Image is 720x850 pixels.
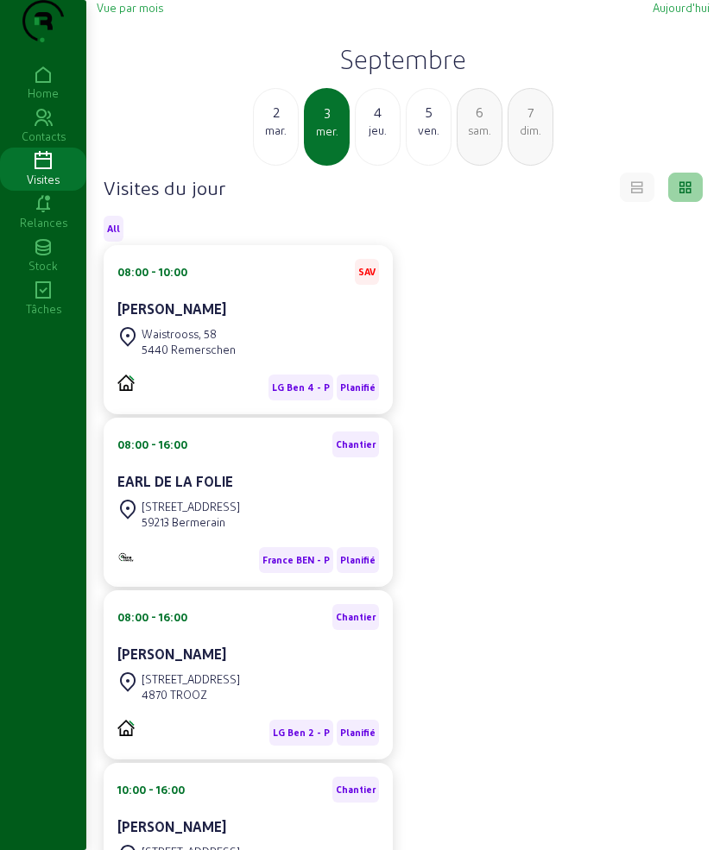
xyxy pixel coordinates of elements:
[358,266,376,278] span: SAV
[336,784,376,796] span: Chantier
[107,223,120,235] span: All
[336,438,376,450] span: Chantier
[117,300,226,317] cam-card-title: [PERSON_NAME]
[508,102,553,123] div: 7
[97,1,163,14] span: Vue par mois
[407,102,451,123] div: 5
[508,123,553,138] div: dim.
[117,375,135,391] img: PVELEC
[306,123,348,139] div: mer.
[117,551,135,563] img: B2B - PVELEC
[117,720,135,736] img: PVELEC
[340,727,376,739] span: Planifié
[117,473,233,489] cam-card-title: EARL DE LA FOLIE
[356,123,400,138] div: jeu.
[306,103,348,123] div: 3
[254,102,298,123] div: 2
[117,818,226,834] cam-card-title: [PERSON_NAME]
[407,123,451,138] div: ven.
[142,514,240,530] div: 59213 Bermerain
[117,782,185,797] div: 10:00 - 16:00
[356,102,400,123] div: 4
[117,264,187,280] div: 08:00 - 10:00
[104,175,225,199] h4: Visites du jour
[142,499,240,514] div: [STREET_ADDRESS]
[117,609,187,625] div: 08:00 - 16:00
[336,611,376,623] span: Chantier
[254,123,298,138] div: mar.
[458,102,502,123] div: 6
[653,1,710,14] span: Aujourd'hui
[142,342,236,357] div: 5440 Remerschen
[97,43,710,74] h2: Septembre
[117,645,226,662] cam-card-title: [PERSON_NAME]
[142,326,236,342] div: Waistrooss, 58
[272,381,330,394] span: LG Ben 4 - P
[117,437,187,452] div: 08:00 - 16:00
[142,671,240,687] div: [STREET_ADDRESS]
[340,381,376,394] span: Planifié
[340,554,376,566] span: Planifié
[262,554,330,566] span: France BEN - P
[273,727,330,739] span: LG Ben 2 - P
[142,687,240,702] div: 4870 TROOZ
[458,123,502,138] div: sam.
